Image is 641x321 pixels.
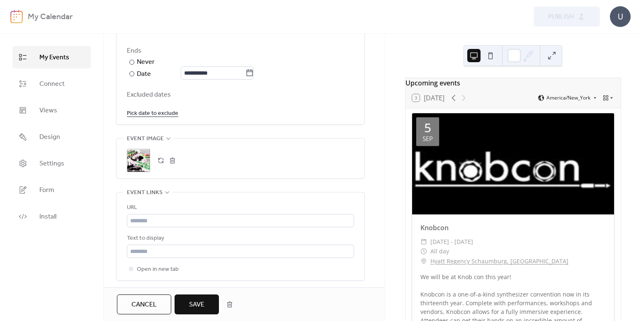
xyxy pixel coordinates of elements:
span: All day [430,246,449,256]
div: ​ [420,246,427,256]
span: Views [39,106,57,116]
button: Cancel [117,294,171,314]
div: Upcoming events [405,78,621,88]
a: Connect [12,73,91,95]
span: Save [189,300,204,310]
a: Hyatt Regency Schaumburg, [GEOGRAPHIC_DATA] [430,256,568,266]
span: Excluded dates [127,90,354,100]
span: Event links [127,188,163,198]
span: Install [39,212,56,222]
span: Form [39,185,54,195]
div: U [610,6,631,27]
span: Cancel [131,300,157,310]
div: Never [137,57,155,67]
b: My Calendar [28,9,73,25]
img: logo [10,10,23,23]
button: Save [175,294,219,314]
span: Event image [127,134,164,144]
div: Knobcon [412,223,614,233]
span: Pick date to exclude [127,109,178,119]
div: Sep [422,136,433,142]
span: [DATE] - [DATE] [430,237,473,247]
a: Design [12,126,91,148]
span: Design [39,132,60,142]
span: Connect [39,79,65,89]
div: Text to display [127,233,352,243]
a: Views [12,99,91,122]
a: My Events [12,46,91,68]
a: Form [12,179,91,201]
div: Ends [127,46,352,56]
div: ​ [420,256,427,266]
span: Settings [39,159,64,169]
div: First [DATE] of the month [137,26,211,36]
div: Date [137,69,254,80]
span: Open in new tab [137,265,179,275]
div: ; [127,149,150,172]
a: Install [12,205,91,228]
div: ​ [420,237,427,247]
span: America/New_York [546,95,590,100]
div: URL [127,203,352,213]
span: My Events [39,53,69,63]
a: Settings [12,152,91,175]
div: 5 [424,122,431,134]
